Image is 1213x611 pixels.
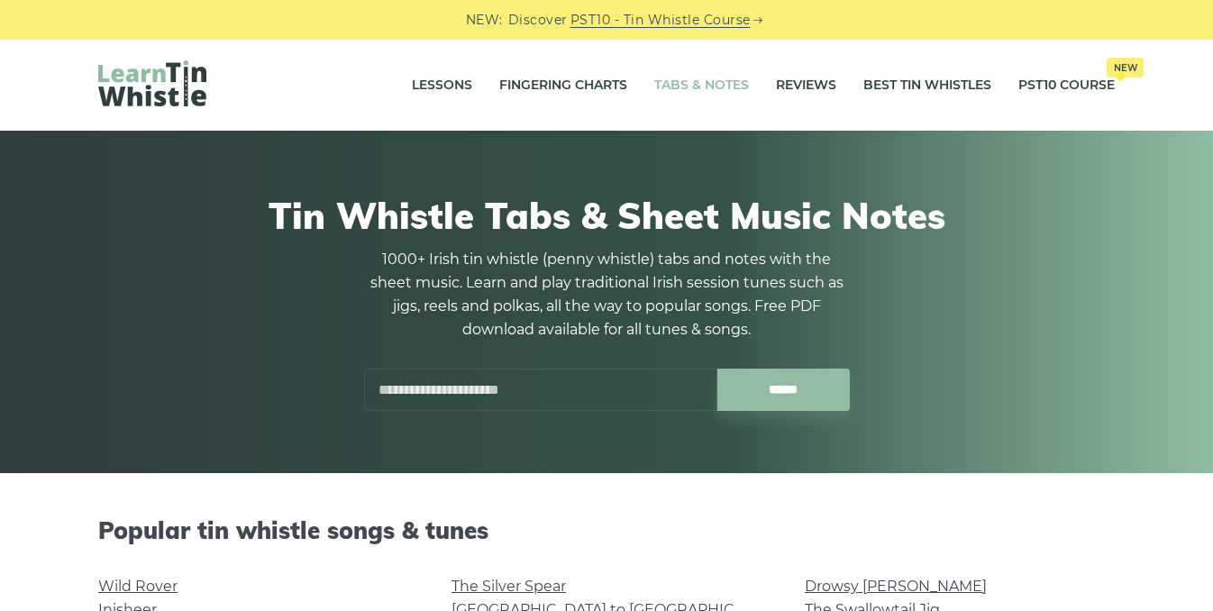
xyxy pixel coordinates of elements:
[499,63,627,108] a: Fingering Charts
[863,63,991,108] a: Best Tin Whistles
[805,578,987,595] a: Drowsy [PERSON_NAME]
[451,578,566,595] a: The Silver Spear
[363,248,850,342] p: 1000+ Irish tin whistle (penny whistle) tabs and notes with the sheet music. Learn and play tradi...
[412,63,472,108] a: Lessons
[776,63,836,108] a: Reviews
[98,516,1115,544] h2: Popular tin whistle songs & tunes
[98,60,206,106] img: LearnTinWhistle.com
[98,194,1115,237] h1: Tin Whistle Tabs & Sheet Music Notes
[1018,63,1115,108] a: PST10 CourseNew
[98,578,178,595] a: Wild Rover
[1107,58,1144,78] span: New
[654,63,749,108] a: Tabs & Notes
